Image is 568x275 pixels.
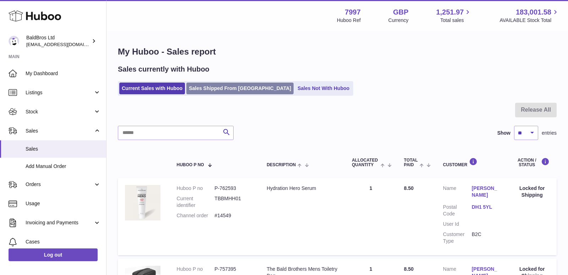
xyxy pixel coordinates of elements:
[404,185,414,191] span: 8.50
[125,185,160,220] img: 1682580349.png
[26,163,101,170] span: Add Manual Order
[295,83,352,94] a: Sales Not With Huboo
[515,185,550,198] div: Locked for Shipping
[499,17,559,24] span: AVAILABLE Stock Total
[26,89,93,96] span: Listings
[440,17,472,24] span: Total sales
[26,238,101,245] span: Cases
[352,158,378,167] span: ALLOCATED Quantity
[337,17,361,24] div: Huboo Ref
[404,266,414,272] span: 8.50
[214,185,252,192] dd: P-762593
[26,108,93,115] span: Stock
[26,34,90,48] div: BaldBros Ltd
[118,64,209,74] h2: Sales currently with Huboo
[9,36,19,46] img: baldbrothersblog@gmail.com
[214,266,252,273] dd: P-757395
[9,248,98,261] a: Log out
[443,185,472,200] dt: Name
[436,7,472,24] a: 1,251.97 Total sales
[497,130,510,136] label: Show
[443,231,472,245] dt: Customer Type
[177,185,215,192] dt: Huboo P no
[26,41,104,47] span: [EMAIL_ADDRESS][DOMAIN_NAME]
[26,181,93,188] span: Orders
[443,204,472,217] dt: Postal Code
[472,231,501,245] dd: B2C
[267,185,338,192] div: Hydration Hero Serum
[186,83,294,94] a: Sales Shipped From [GEOGRAPHIC_DATA]
[177,212,215,219] dt: Channel order
[345,178,397,255] td: 1
[516,7,551,17] span: 183,001.58
[26,146,101,152] span: Sales
[388,17,409,24] div: Currency
[26,219,93,226] span: Invoicing and Payments
[177,163,204,167] span: Huboo P no
[177,266,215,273] dt: Huboo P no
[214,212,252,219] dd: #14549
[177,195,215,209] dt: Current identifier
[393,7,408,17] strong: GBP
[345,7,361,17] strong: 7997
[26,200,101,207] span: Usage
[267,163,296,167] span: Description
[515,158,550,167] div: Action / Status
[118,46,557,57] h1: My Huboo - Sales report
[472,185,501,198] a: [PERSON_NAME]
[472,204,501,211] a: DH1 5YL
[26,70,101,77] span: My Dashboard
[119,83,185,94] a: Current Sales with Huboo
[26,128,93,134] span: Sales
[214,195,252,209] dd: TBBMHH01
[499,7,559,24] a: 183,001.58 AVAILABLE Stock Total
[404,158,418,167] span: Total paid
[443,158,501,167] div: Customer
[436,7,464,17] span: 1,251.97
[542,130,557,136] span: entries
[443,221,472,228] dt: User Id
